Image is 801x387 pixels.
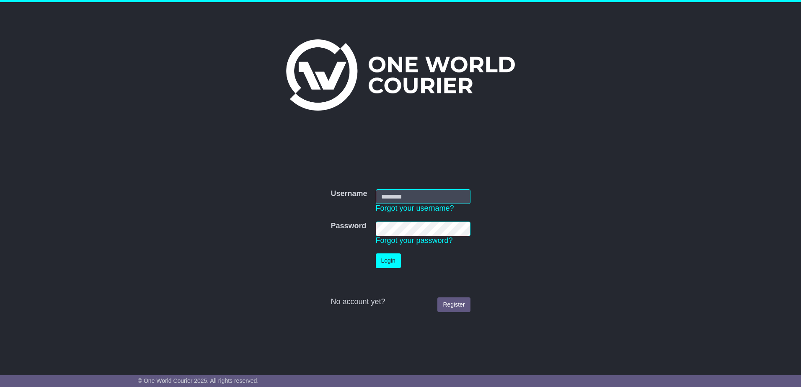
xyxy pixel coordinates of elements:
div: No account yet? [331,297,470,307]
a: Forgot your password? [376,236,453,245]
img: One World [286,39,515,111]
a: Register [437,297,470,312]
label: Password [331,222,366,231]
a: Forgot your username? [376,204,454,212]
span: © One World Courier 2025. All rights reserved. [138,377,259,384]
label: Username [331,189,367,199]
button: Login [376,253,401,268]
